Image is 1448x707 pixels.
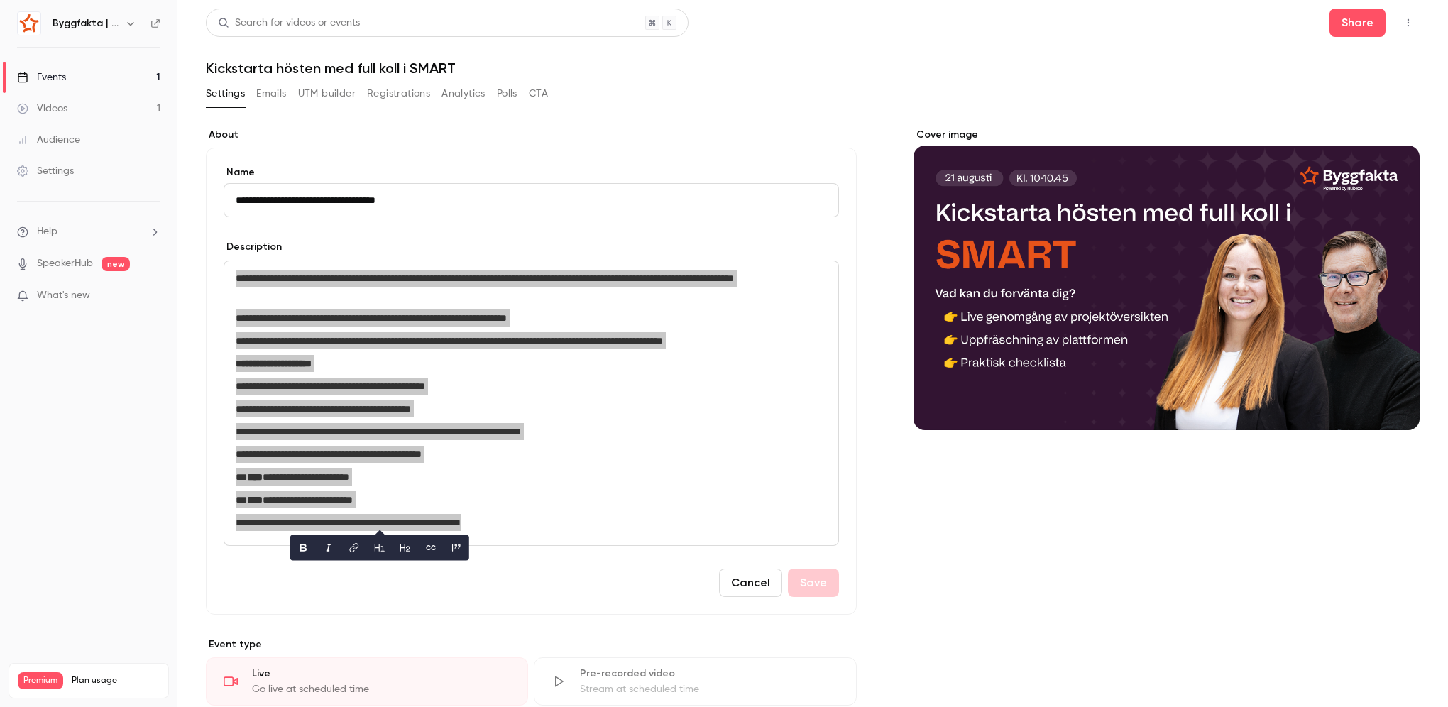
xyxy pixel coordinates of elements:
button: link [343,537,366,559]
button: blockquote [445,537,468,559]
label: Cover image [914,128,1420,142]
div: Events [17,70,66,84]
button: italic [317,537,340,559]
button: Polls [497,82,517,105]
div: Pre-recorded videoStream at scheduled time [534,657,856,706]
span: Premium [18,672,63,689]
div: Go live at scheduled time [252,682,510,696]
button: CTA [529,82,548,105]
button: UTM builder [298,82,356,105]
div: Settings [17,164,74,178]
div: Videos [17,102,67,116]
button: Emails [256,82,286,105]
label: About [206,128,857,142]
section: description [224,261,839,546]
section: Cover image [914,128,1420,430]
div: editor [224,261,838,545]
span: What's new [37,288,90,303]
div: Audience [17,133,80,147]
div: Pre-recorded video [580,667,838,681]
button: Cancel [719,569,782,597]
div: LiveGo live at scheduled time [206,657,528,706]
span: Help [37,224,57,239]
h6: Byggfakta | Powered by Hubexo [53,16,119,31]
div: Live [252,667,510,681]
button: Analytics [441,82,486,105]
p: Event type [206,637,857,652]
span: new [102,257,130,271]
button: Registrations [367,82,430,105]
div: Search for videos or events [218,16,360,31]
label: Description [224,240,282,254]
span: Plan usage [72,675,160,686]
a: SpeakerHub [37,256,93,271]
img: Byggfakta | Powered by Hubexo [18,12,40,35]
div: Stream at scheduled time [580,682,838,696]
label: Name [224,165,839,180]
button: Settings [206,82,245,105]
li: help-dropdown-opener [17,224,160,239]
button: Share [1329,9,1386,37]
h1: Kickstarta hösten med full koll i SMART [206,60,1420,77]
button: bold [292,537,314,559]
